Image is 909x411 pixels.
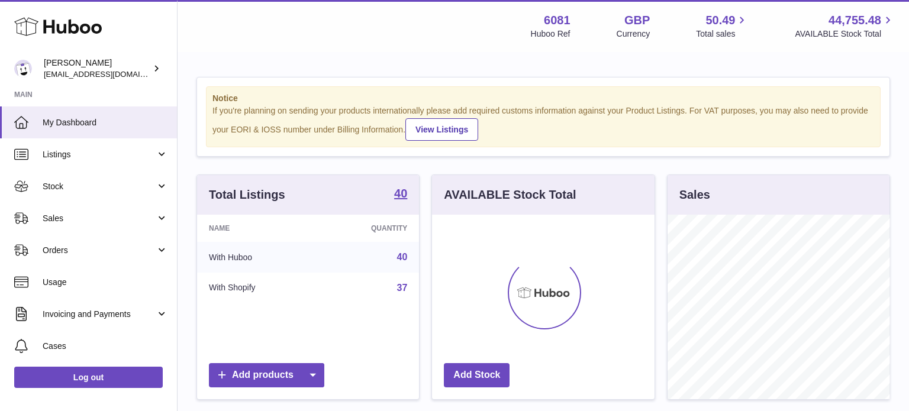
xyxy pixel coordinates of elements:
a: 44,755.48 AVAILABLE Stock Total [795,12,895,40]
a: 40 [397,252,408,262]
span: Listings [43,149,156,160]
div: Huboo Ref [531,28,570,40]
th: Quantity [317,215,419,242]
strong: 40 [394,187,407,199]
span: 50.49 [705,12,735,28]
span: Usage [43,277,168,288]
a: Log out [14,367,163,388]
span: Orders [43,245,156,256]
span: Total sales [696,28,749,40]
span: My Dashboard [43,117,168,128]
h3: AVAILABLE Stock Total [444,187,576,203]
div: [PERSON_NAME] [44,57,150,80]
a: 37 [397,283,408,293]
div: If you're planning on sending your products internationally please add required customs informati... [212,105,874,141]
a: View Listings [405,118,478,141]
span: [EMAIL_ADDRESS][DOMAIN_NAME] [44,69,174,79]
strong: GBP [624,12,650,28]
th: Name [197,215,317,242]
span: AVAILABLE Stock Total [795,28,895,40]
strong: 6081 [544,12,570,28]
h3: Sales [679,187,710,203]
a: Add Stock [444,363,510,387]
img: hello@pogsheadphones.com [14,60,32,77]
td: With Huboo [197,242,317,273]
strong: Notice [212,93,874,104]
span: Stock [43,181,156,192]
div: Currency [617,28,650,40]
a: 50.49 Total sales [696,12,749,40]
span: 44,755.48 [829,12,881,28]
span: Cases [43,341,168,352]
a: 40 [394,187,407,202]
span: Invoicing and Payments [43,309,156,320]
td: With Shopify [197,273,317,303]
span: Sales [43,213,156,224]
h3: Total Listings [209,187,285,203]
a: Add products [209,363,324,387]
